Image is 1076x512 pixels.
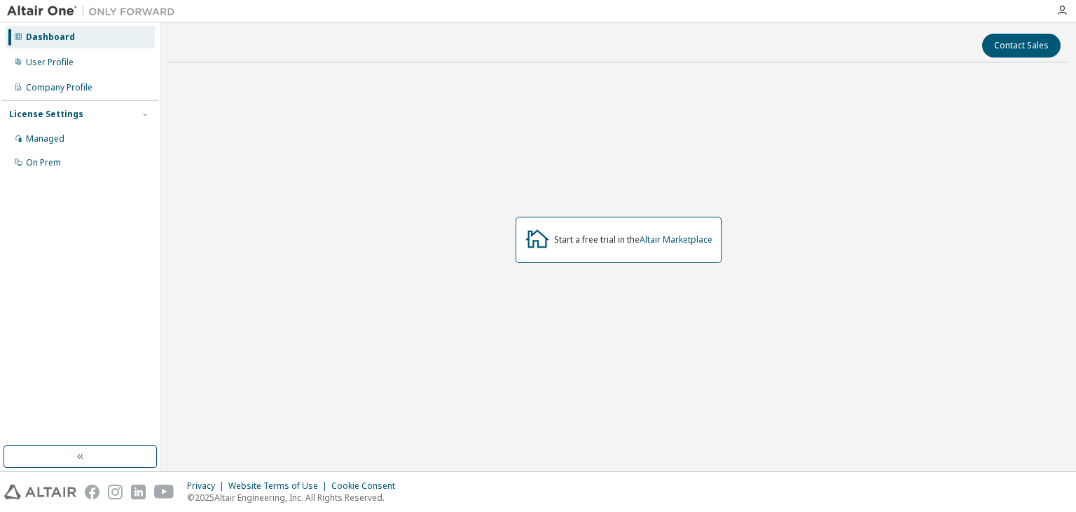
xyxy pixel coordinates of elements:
[187,492,403,504] p: © 2025 Altair Engineering, Inc. All Rights Reserved.
[108,485,123,499] img: instagram.svg
[26,157,61,168] div: On Prem
[131,485,146,499] img: linkedin.svg
[26,32,75,43] div: Dashboard
[228,480,331,492] div: Website Terms of Use
[554,234,712,245] div: Start a free trial in the
[26,133,64,144] div: Managed
[982,34,1061,58] button: Contact Sales
[331,480,403,492] div: Cookie Consent
[85,485,99,499] img: facebook.svg
[26,82,92,93] div: Company Profile
[154,485,174,499] img: youtube.svg
[7,4,182,18] img: Altair One
[26,57,74,68] div: User Profile
[4,485,76,499] img: altair_logo.svg
[640,234,712,245] a: Altair Marketplace
[9,109,83,120] div: License Settings
[187,480,228,492] div: Privacy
